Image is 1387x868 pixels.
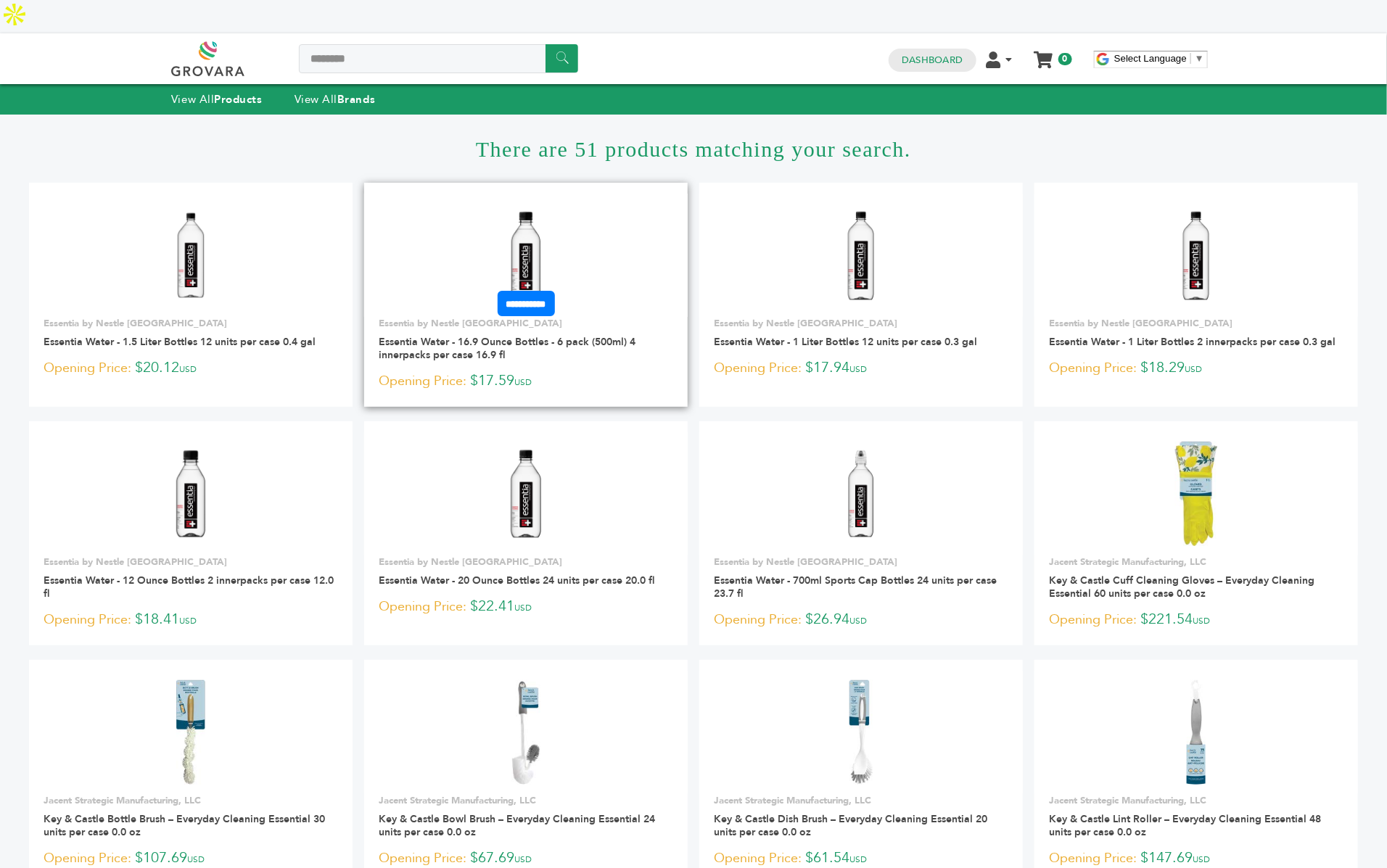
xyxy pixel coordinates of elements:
[44,317,338,330] p: Essentia by Nestle [GEOGRAPHIC_DATA]
[379,371,466,391] span: Opening Price:
[379,574,654,587] a: Essentia Water - 20 Ounce Bottles 24 units per case 20.0 fl
[1187,680,1206,785] img: Key & Castle Lint Roller – Everyday Cleaning Essential 48 units per case 0.0 oz
[714,358,802,378] span: Opening Price:
[171,92,263,107] a: View AllProducts
[1049,794,1343,807] p: Jacent Strategic Manufacturing, LLC
[176,680,205,785] img: Key & Castle Bottle Brush – Everyday Cleaning Essential 30 units per case 0.0 oz
[1114,53,1187,64] span: Select Language
[187,853,205,865] span: USD
[849,680,873,785] img: Key & Castle Dish Brush – Everyday Cleaning Essential 20 units per case 0.0 oz
[1049,812,1321,839] a: Key & Castle Lint Roller – Everyday Cleaning Essential 48 units per case 0.0 oz
[1185,363,1202,375] span: USD
[514,376,532,388] span: USD
[1049,335,1335,349] a: Essentia Water - 1 Liter Bottles 2 innerpacks per case 0.3 gal
[514,602,532,613] span: USD
[379,555,673,569] p: Essentia by Nestle [GEOGRAPHIC_DATA]
[44,358,131,378] span: Opening Price:
[299,44,578,73] input: Search a product or brand...
[295,92,376,107] a: View AllBrands
[714,574,997,600] a: Essentia Water - 700ml Sports Cap Bottles 24 units per case 23.7 fl
[849,853,867,865] span: USD
[44,555,338,569] p: Essentia by Nestle [GEOGRAPHIC_DATA]
[379,371,673,392] p: $17.59
[1035,46,1052,62] a: My Cart
[379,848,466,868] span: Opening Price:
[44,812,325,839] a: Key & Castle Bottle Brush – Everyday Cleaning Essential 30 units per case 0.0 oz
[379,335,635,362] a: Essentia Water - 16.9 Ounce Bottles - 6 pack (500ml) 4 innerpacks per case 16.9 fl
[474,203,579,308] img: Essentia Water - 16.9 Ounce Bottles - 6 pack (500ml) 4 innerpacks per case 16.9 fl
[1049,317,1343,330] p: Essentia by Nestle [GEOGRAPHIC_DATA]
[337,92,375,107] strong: Brands
[44,574,334,600] a: Essentia Water - 12 Ounce Bottles 2 innerpacks per case 12.0 fl
[809,203,914,308] img: Essentia Water - 1 Liter Bottles 12 units per case 0.3 gal
[1058,53,1072,65] span: 0
[1049,357,1343,379] p: $18.29
[1175,442,1217,546] img: Key & Castle Cuff Cleaning Gloves – Everyday Cleaning Essential 60 units per case 0.0 oz
[44,848,131,868] span: Opening Price:
[714,848,802,868] span: Opening Price:
[139,203,244,308] img: Essentia Water - 1.5 Liter Bottles 12 units per case 0.4 gal
[44,794,338,807] p: Jacent Strategic Manufacturing, LLC
[379,794,673,807] p: Jacent Strategic Manufacturing, LLC
[514,853,532,865] span: USD
[902,54,963,67] a: Dashboard
[849,615,867,627] span: USD
[1114,53,1204,64] a: Select Language​
[714,609,1008,631] p: $26.94
[139,442,244,547] img: Essentia Water - 12 Ounce Bottles 2 innerpacks per case 12.0 fl
[809,442,914,547] img: Essentia Water - 700ml Sports Cap Bottles 24 units per case 23.7 fl
[474,442,579,547] img: Essentia Water - 20 Ounce Bottles 24 units per case 20.0 fl
[379,812,655,839] a: Key & Castle Bowl Brush – Everyday Cleaning Essential 24 units per case 0.0 oz
[714,357,1008,379] p: $17.94
[714,335,977,349] a: Essentia Water - 1 Liter Bottles 12 units per case 0.3 gal
[379,597,466,616] span: Opening Price:
[1193,853,1210,865] span: USD
[714,794,1008,807] p: Jacent Strategic Manufacturing, LLC
[1049,609,1343,631] p: $221.54
[1144,203,1249,308] img: Essentia Water - 1 Liter Bottles 2 innerpacks per case 0.3 gal
[1049,574,1314,600] a: Key & Castle Cuff Cleaning Gloves – Everyday Cleaning Essential 60 units per case 0.0 oz
[44,357,338,379] p: $20.12
[179,363,197,375] span: USD
[849,363,867,375] span: USD
[1049,610,1137,629] span: Opening Price:
[44,335,316,349] a: Essentia Water - 1.5 Liter Bottles 12 units per case 0.4 gal
[1049,555,1343,569] p: Jacent Strategic Manufacturing, LLC
[379,317,673,330] p: Essentia by Nestle [GEOGRAPHIC_DATA]
[29,115,1358,183] h1: There are 51 products matching your search.
[1049,358,1137,378] span: Opening Price:
[714,812,987,839] a: Key & Castle Dish Brush – Everyday Cleaning Essential 20 units per case 0.0 oz
[714,317,1008,330] p: Essentia by Nestle [GEOGRAPHIC_DATA]
[44,610,131,629] span: Opening Price:
[1049,848,1137,868] span: Opening Price:
[511,680,540,785] img: Key & Castle Bowl Brush – Everyday Cleaning Essential 24 units per case 0.0 oz
[714,610,802,629] span: Opening Price:
[214,92,262,107] strong: Products
[1195,53,1204,64] span: ▼
[379,596,673,618] p: $22.41
[1193,615,1210,627] span: USD
[714,555,1008,569] p: Essentia by Nestle [GEOGRAPHIC_DATA]
[44,609,338,631] p: $18.41
[179,615,197,627] span: USD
